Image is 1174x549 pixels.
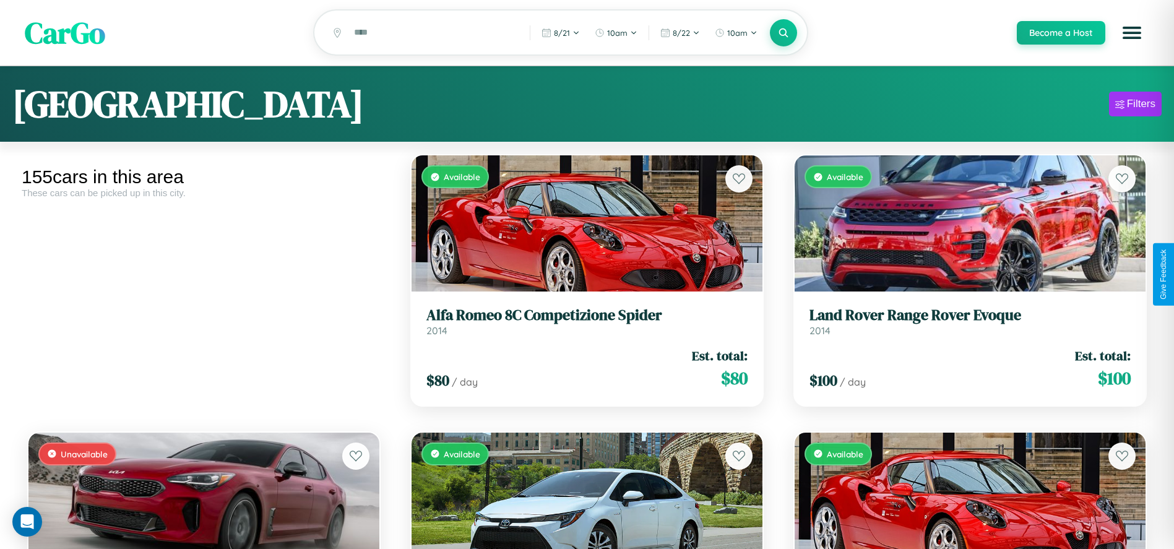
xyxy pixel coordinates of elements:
[444,171,480,182] span: Available
[444,449,480,459] span: Available
[22,188,386,198] div: These cars can be picked up in this city.
[827,171,863,182] span: Available
[809,370,837,391] span: $ 100
[607,28,628,38] span: 10am
[589,23,644,43] button: 10am
[426,370,449,391] span: $ 80
[1115,15,1149,50] button: Open menu
[426,324,447,337] span: 2014
[426,306,748,337] a: Alfa Romeo 8C Competizione Spider2014
[809,324,831,337] span: 2014
[692,347,748,365] span: Est. total:
[554,28,570,38] span: 8 / 21
[809,306,1131,324] h3: Land Rover Range Rover Evoque
[12,79,364,129] h1: [GEOGRAPHIC_DATA]
[727,28,748,38] span: 10am
[426,306,748,324] h3: Alfa Romeo 8C Competizione Spider
[1127,98,1155,110] div: Filters
[721,366,748,391] span: $ 80
[1075,347,1131,365] span: Est. total:
[809,306,1131,337] a: Land Rover Range Rover Evoque2014
[673,28,690,38] span: 8 / 22
[709,23,764,43] button: 10am
[1109,92,1162,116] button: Filters
[654,23,706,43] button: 8/22
[1159,249,1168,300] div: Give Feedback
[827,449,863,459] span: Available
[1098,366,1131,391] span: $ 100
[535,23,586,43] button: 8/21
[61,449,108,459] span: Unavailable
[1017,21,1105,45] button: Become a Host
[840,376,866,388] span: / day
[452,376,478,388] span: / day
[25,12,105,53] span: CarGo
[12,507,42,537] div: Open Intercom Messenger
[22,166,386,188] div: 155 cars in this area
